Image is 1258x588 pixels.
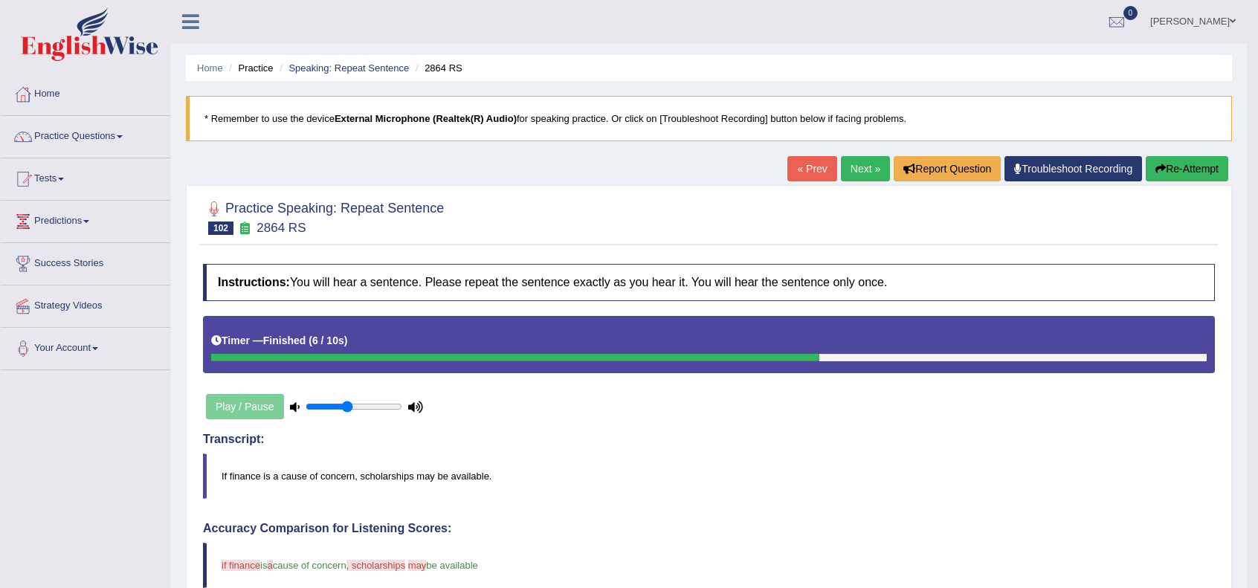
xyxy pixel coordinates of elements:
[203,453,1215,499] blockquote: If finance is a cause of concern, scholarships may be available.
[1,201,170,238] a: Predictions
[203,433,1215,446] h4: Transcript:
[288,62,409,74] a: Speaking: Repeat Sentence
[412,61,462,75] li: 2864 RS
[1,328,170,365] a: Your Account
[263,335,306,346] b: Finished
[309,335,312,346] b: (
[335,113,517,124] b: External Microphone (Realtek(R) Audio)
[1004,156,1142,181] a: Troubleshoot Recording
[211,335,347,346] h5: Timer —
[1,285,170,323] a: Strategy Videos
[1146,156,1228,181] button: Re-Attempt
[1123,6,1138,20] span: 0
[203,264,1215,301] h4: You will hear a sentence. Please repeat the sentence exactly as you hear it. You will hear the se...
[260,560,267,571] span: is
[894,156,1001,181] button: Report Question
[267,560,272,571] span: a
[408,560,427,571] span: may
[257,221,306,235] small: 2864 RS
[344,335,348,346] b: )
[312,335,344,346] b: 6 / 10s
[237,222,253,236] small: Exam occurring question
[426,560,477,571] span: be available
[186,96,1232,141] blockquote: * Remember to use the device for speaking practice. Or click on [Troubleshoot Recording] button b...
[208,222,233,235] span: 102
[1,243,170,280] a: Success Stories
[225,61,273,75] li: Practice
[197,62,223,74] a: Home
[222,560,260,571] span: if finance
[787,156,836,181] a: « Prev
[218,276,290,288] b: Instructions:
[273,560,346,571] span: cause of concern
[203,198,444,235] h2: Practice Speaking: Repeat Sentence
[346,560,405,571] span: , scholarships
[1,74,170,111] a: Home
[1,116,170,153] a: Practice Questions
[203,522,1215,535] h4: Accuracy Comparison for Listening Scores:
[841,156,890,181] a: Next »
[1,158,170,196] a: Tests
